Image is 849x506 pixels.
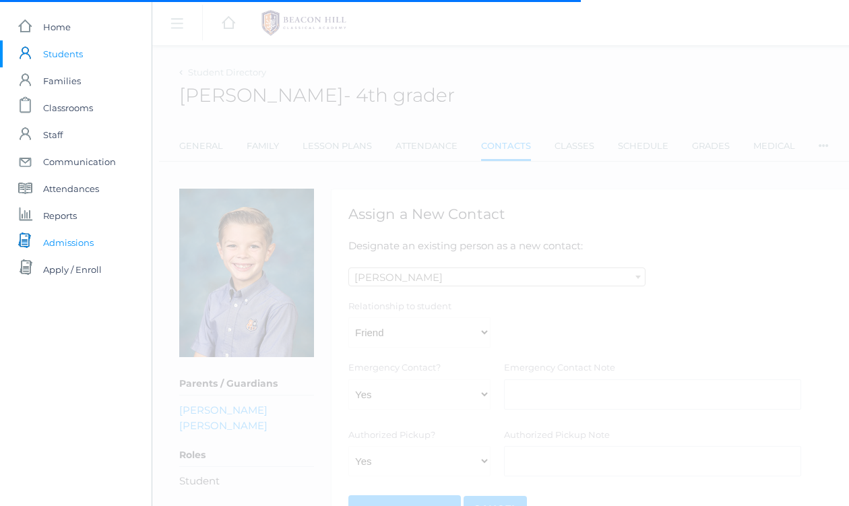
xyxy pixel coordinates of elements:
span: Admissions [43,229,94,256]
span: Home [43,13,71,40]
span: Apply / Enroll [43,256,102,283]
span: Staff [43,121,63,148]
span: Families [43,67,81,94]
span: Students [43,40,83,67]
span: Attendances [43,175,99,202]
span: Classrooms [43,94,93,121]
span: Communication [43,148,116,175]
span: Reports [43,202,77,229]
